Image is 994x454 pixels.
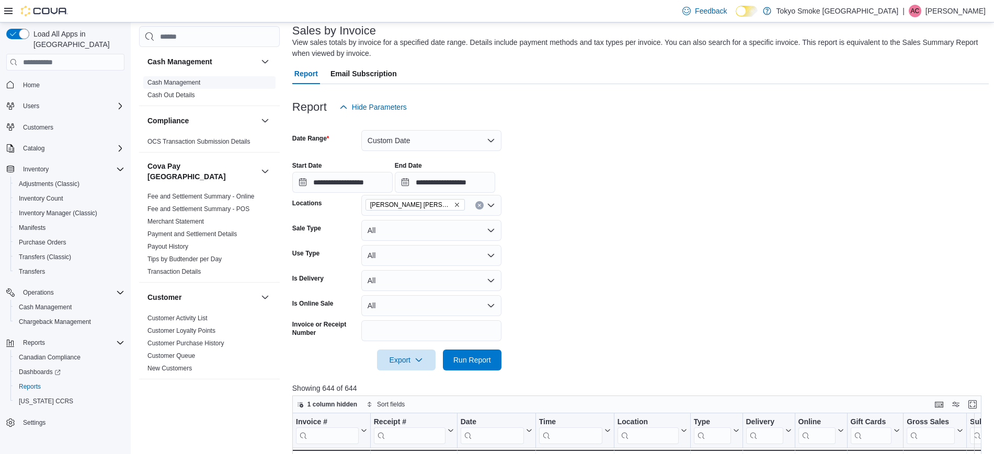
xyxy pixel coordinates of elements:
[15,395,77,408] a: [US_STATE] CCRS
[147,268,201,275] a: Transaction Details
[539,417,602,427] div: Time
[617,417,687,444] button: Location
[746,417,783,427] div: Delivery
[19,163,53,176] button: Inventory
[15,192,67,205] a: Inventory Count
[19,100,43,112] button: Users
[292,199,322,207] label: Locations
[147,115,189,126] h3: Compliance
[292,249,319,258] label: Use Type
[292,224,321,232] label: Sale Type
[15,192,124,205] span: Inventory Count
[2,77,129,92] button: Home
[15,265,124,278] span: Transfers
[10,177,129,191] button: Adjustments (Classic)
[19,142,124,155] span: Catalog
[296,417,367,444] button: Invoice #
[19,79,44,91] a: Home
[147,217,204,226] span: Merchant Statement
[15,301,124,313] span: Cash Management
[365,199,465,211] span: Hamilton Rymal
[2,415,129,430] button: Settings
[10,315,129,329] button: Chargeback Management
[19,238,66,247] span: Purchase Orders
[19,253,71,261] span: Transfers (Classic)
[147,205,249,213] a: Fee and Settlement Summary - POS
[19,121,124,134] span: Customers
[617,417,678,444] div: Location
[330,63,397,84] span: Email Subscription
[950,398,962,411] button: Display options
[23,123,53,132] span: Customers
[374,417,454,444] button: Receipt #
[395,161,422,170] label: End Date
[292,383,989,393] p: Showing 644 of 644
[10,365,129,379] a: Dashboards
[15,366,65,378] a: Dashboards
[746,417,791,444] button: Delivery
[147,242,188,251] span: Payout History
[296,417,359,427] div: Invoice #
[377,350,436,370] button: Export
[10,350,129,365] button: Canadian Compliance
[259,55,271,68] button: Cash Management
[259,291,271,304] button: Customer
[147,218,204,225] a: Merchant Statement
[617,417,678,427] div: Location
[361,295,501,316] button: All
[539,417,610,444] button: Time
[139,76,280,106] div: Cash Management
[798,417,835,444] div: Online
[292,299,334,308] label: Is Online Sale
[361,130,501,151] button: Custom Date
[911,5,920,17] span: AC
[292,37,984,59] div: View sales totals by invoice for a specified date range. Details include payment methods and tax ...
[2,162,129,177] button: Inventory
[147,292,181,302] h3: Customer
[746,417,783,444] div: Delivery
[10,191,129,206] button: Inventory Count
[139,190,280,282] div: Cova Pay [GEOGRAPHIC_DATA]
[147,79,200,86] a: Cash Management
[453,355,491,365] span: Run Report
[147,340,224,347] a: Customer Purchase History
[15,316,95,328] a: Chargeback Management
[693,417,739,444] button: Type
[19,286,58,299] button: Operations
[147,255,222,263] a: Tips by Budtender per Day
[15,351,124,364] span: Canadian Compliance
[798,417,835,427] div: Online
[139,135,280,152] div: Compliance
[909,5,921,17] div: Alex Collier
[147,243,188,250] a: Payout History
[19,121,58,134] a: Customers
[292,274,324,283] label: Is Delivery
[147,364,192,372] span: New Customers
[147,327,215,334] a: Customer Loyalty Points
[15,251,124,263] span: Transfers (Classic)
[933,398,945,411] button: Keyboard shortcuts
[147,193,255,200] a: Fee and Settlement Summary - Online
[693,417,730,427] div: Type
[2,99,129,113] button: Users
[460,417,523,427] div: Date
[15,178,124,190] span: Adjustments (Classic)
[460,417,523,444] div: Date
[693,417,730,444] div: Type
[361,245,501,266] button: All
[15,236,71,249] a: Purchase Orders
[15,316,124,328] span: Chargeback Management
[395,172,495,193] input: Press the down key to open a popover containing a calendar.
[23,144,44,153] span: Catalog
[335,97,411,118] button: Hide Parameters
[678,1,731,21] a: Feedback
[292,172,393,193] input: Press the down key to open a popover containing a calendar.
[2,120,129,135] button: Customers
[19,416,50,429] a: Settings
[147,137,250,146] span: OCS Transaction Submission Details
[10,379,129,394] button: Reports
[15,366,124,378] span: Dashboards
[147,91,195,99] a: Cash Out Details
